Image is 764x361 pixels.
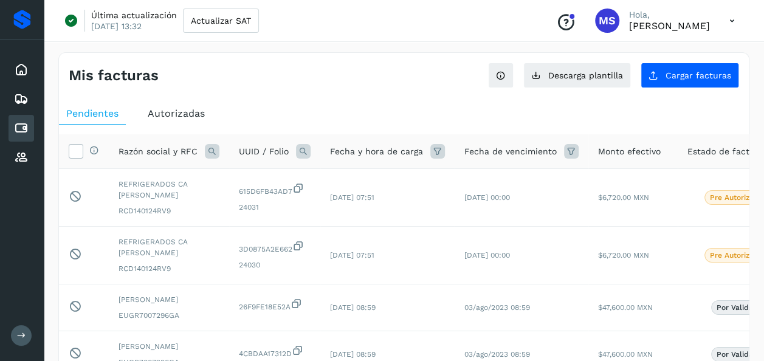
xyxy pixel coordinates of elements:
span: 26F9FE18E52A [239,298,311,312]
p: Pre Autorizado [710,251,763,260]
span: [DATE] 07:51 [330,251,374,260]
span: $47,600.00 MXN [598,303,653,312]
button: Actualizar SAT [183,9,259,33]
span: $6,720.00 MXN [598,193,649,202]
div: Proveedores [9,144,34,171]
button: Descarga plantilla [523,63,631,88]
p: Por validar [717,303,756,312]
span: Pendientes [66,108,119,119]
p: Pre Autorizado [710,193,763,202]
p: [DATE] 13:32 [91,21,142,32]
span: [DATE] 00:00 [464,193,510,202]
span: Fecha y hora de carga [330,145,423,158]
span: Cargar facturas [666,71,731,80]
h4: Mis facturas [69,67,159,84]
div: Cuentas por pagar [9,115,34,142]
div: Embarques [9,86,34,112]
span: 615D6FB43AD7 [239,182,311,197]
span: Estado de factura [687,145,763,158]
button: Cargar facturas [641,63,739,88]
span: Actualizar SAT [191,16,251,25]
span: [DATE] 08:59 [330,303,376,312]
span: EUGR7007296GA [119,310,219,321]
span: 24030 [239,260,311,270]
span: Monto efectivo [598,145,661,158]
span: 3D0875A2E662 [239,240,311,255]
span: 03/ago/2023 08:59 [464,303,530,312]
span: $47,600.00 MXN [598,350,653,359]
span: REFRIGERADOS CA [PERSON_NAME] [119,179,219,201]
span: [DATE] 00:00 [464,251,510,260]
span: 24031 [239,202,311,213]
p: Mariana Salazar [629,20,710,32]
span: [DATE] 08:59 [330,350,376,359]
span: RCD140124RV9 [119,263,219,274]
span: [PERSON_NAME] [119,341,219,352]
span: RCD140124RV9 [119,205,219,216]
p: Hola, [629,10,710,20]
span: [DATE] 07:51 [330,193,374,202]
p: Última actualización [91,10,177,21]
p: Por validar [717,350,756,359]
span: Fecha de vencimiento [464,145,557,158]
span: Autorizadas [148,108,205,119]
span: UUID / Folio [239,145,289,158]
span: $6,720.00 MXN [598,251,649,260]
span: Razón social y RFC [119,145,198,158]
span: REFRIGERADOS CA [PERSON_NAME] [119,236,219,258]
span: [PERSON_NAME] [119,294,219,305]
span: Descarga plantilla [548,71,623,80]
div: Inicio [9,57,34,83]
span: 03/ago/2023 08:59 [464,350,530,359]
span: 4CBDAA17312D [239,345,311,359]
